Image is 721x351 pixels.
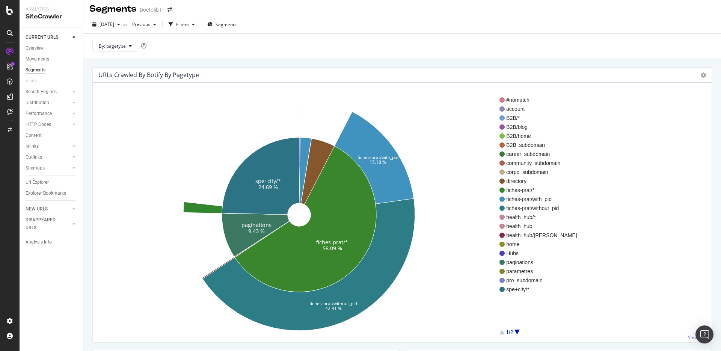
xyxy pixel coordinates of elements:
[167,7,172,12] div: arrow-right-arrow-left
[129,18,159,30] button: Previous
[92,40,138,52] button: By: pagetype
[26,142,70,150] a: Inlinks
[506,328,513,336] div: 1/2
[26,121,51,129] div: HTTP Codes
[216,21,237,28] span: Segments
[26,99,70,107] a: Distribution
[26,66,78,74] a: Segments
[506,105,577,113] span: account
[323,245,342,252] text: 58.09 %
[26,110,70,118] a: Performance
[309,300,357,307] text: fiches-prat/without_pid
[26,153,70,161] a: Outlinks
[26,33,58,41] div: CURRENT URLS
[26,121,70,129] a: HTTP Codes
[26,142,39,150] div: Inlinks
[89,18,123,30] button: [DATE]
[688,334,710,340] a: View More
[26,110,52,118] div: Performance
[140,6,164,14] div: Doctolib IT
[26,179,78,186] a: Url Explorer
[26,205,70,213] a: NEW URLS
[248,227,265,234] text: 9.43 %
[26,216,63,232] div: DISAPPEARED URLS
[204,18,240,30] button: Segments
[325,305,342,312] text: 42.91 %
[100,21,114,27] span: 2025 Aug. 8th
[26,132,78,139] a: Content
[26,205,48,213] div: NEW URLS
[99,43,126,49] span: By: pagetype
[166,18,198,30] button: Filters
[506,186,577,194] span: fiches-prat/*
[506,259,577,266] span: paginations
[241,221,272,228] text: paginations
[506,241,577,248] span: home
[506,177,577,185] span: directory
[26,55,78,63] a: Movements
[26,6,77,12] div: Analytics
[129,21,150,27] span: Previous
[506,141,577,149] span: B2B_subdomain
[695,325,713,343] div: Open Intercom Messenger
[98,70,199,80] h4: URLs Crawled By Botify By pagetype
[26,33,70,41] a: CURRENT URLS
[316,239,348,246] text: fiches-prat/*
[701,73,706,78] i: Options
[26,77,44,85] a: Visits
[26,132,42,139] div: Content
[176,21,189,28] div: Filters
[255,177,281,185] text: spe+city/*
[123,21,129,27] span: vs
[26,238,78,246] a: Analysis Info
[506,114,577,122] span: B2B/*
[506,96,577,104] span: #nomatch
[258,183,278,191] text: 24.69 %
[506,195,577,203] span: fiches-prat/with_pid
[506,123,577,131] span: B2B/blog
[26,164,70,172] a: Sitemaps
[506,150,577,158] span: career_subdomain
[506,222,577,230] span: health_hub
[357,154,398,160] text: fiches-prat/with_pid
[26,44,44,52] div: Overview
[26,12,77,21] div: SiteCrawler
[506,250,577,257] span: Hubs
[506,213,577,221] span: health_hub/*
[506,204,577,212] span: fiches-prat/without_pid
[506,159,577,167] span: community_subdomain
[26,216,70,232] a: DISAPPEARED URLS
[26,238,52,246] div: Analysis Info
[26,66,45,74] div: Segments
[506,132,577,140] span: B2B/home
[26,153,42,161] div: Outlinks
[26,189,66,197] div: Explorer Bookmarks
[26,99,49,107] div: Distribution
[506,168,577,176] span: corpo_subdomain
[506,277,577,284] span: pro_subdomain
[506,268,577,275] span: parametres
[26,179,49,186] div: Url Explorer
[26,77,37,85] div: Visits
[506,286,577,293] span: spe+city/*
[26,55,49,63] div: Movements
[26,164,45,172] div: Sitemaps
[26,189,78,197] a: Explorer Bookmarks
[89,3,137,15] div: Segments
[26,88,57,96] div: Search Engines
[26,44,78,52] a: Overview
[370,159,386,165] text: 15.18 %
[26,88,70,96] a: Search Engines
[506,231,577,239] span: health_hub/[PERSON_NAME]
